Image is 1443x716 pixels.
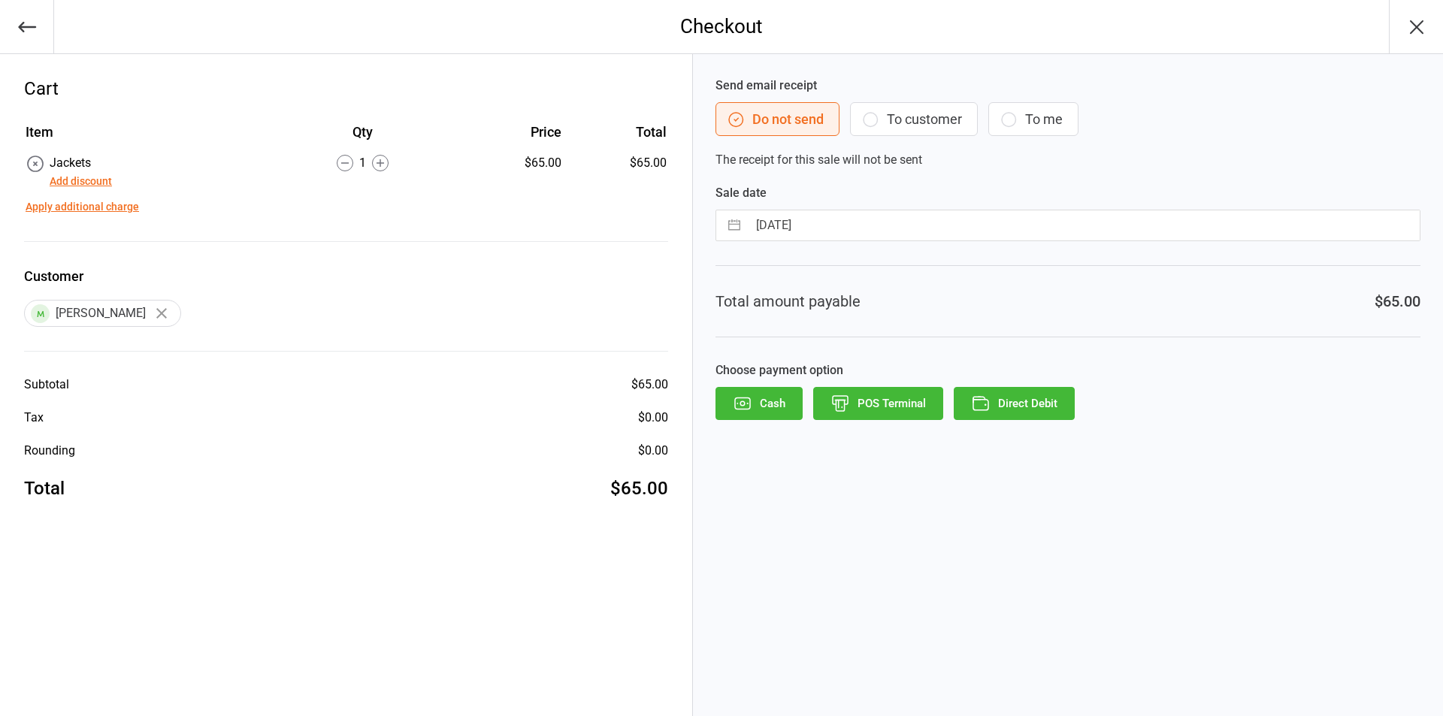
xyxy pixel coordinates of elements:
[715,102,839,136] button: Do not send
[455,122,561,142] div: Price
[567,154,667,190] td: $65.00
[567,122,667,153] th: Total
[638,409,668,427] div: $0.00
[50,156,91,170] span: Jackets
[715,361,1420,379] label: Choose payment option
[50,174,112,189] button: Add discount
[24,75,668,102] div: Cart
[24,442,75,460] div: Rounding
[715,77,1420,95] label: Send email receipt
[24,300,181,327] div: [PERSON_NAME]
[24,409,44,427] div: Tax
[1375,290,1420,313] div: $65.00
[26,199,139,215] button: Apply additional charge
[850,102,978,136] button: To customer
[271,154,453,172] div: 1
[271,122,453,153] th: Qty
[638,442,668,460] div: $0.00
[715,77,1420,169] div: The receipt for this sale will not be sent
[715,184,1420,202] label: Sale date
[24,266,668,286] label: Customer
[26,122,270,153] th: Item
[715,290,861,313] div: Total amount payable
[988,102,1078,136] button: To me
[631,376,668,394] div: $65.00
[455,154,561,172] div: $65.00
[24,376,69,394] div: Subtotal
[715,387,803,420] button: Cash
[954,387,1075,420] button: Direct Debit
[24,475,65,502] div: Total
[813,387,943,420] button: POS Terminal
[610,475,668,502] div: $65.00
